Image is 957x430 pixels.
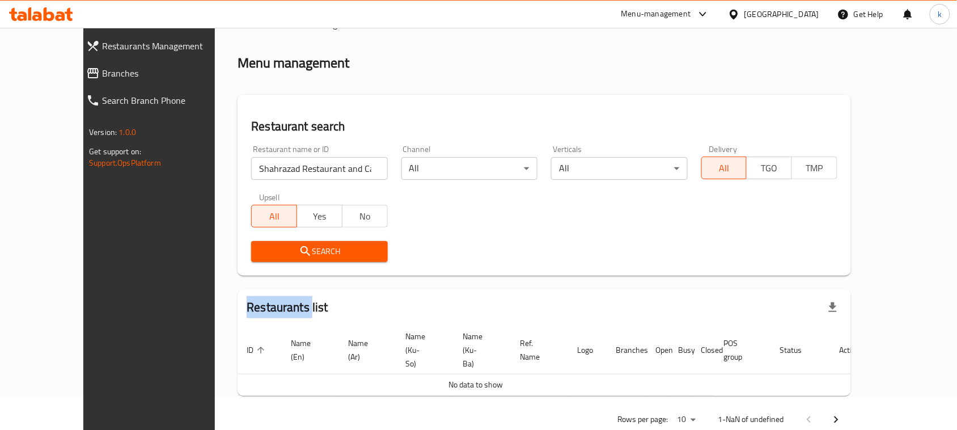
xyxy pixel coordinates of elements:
a: Restaurants Management [77,32,243,60]
span: All [706,160,743,176]
table: enhanced table [238,326,869,396]
span: Menu management [287,18,362,31]
th: Logo [568,326,607,374]
div: [GEOGRAPHIC_DATA] [744,8,819,20]
h2: Menu management [238,54,349,72]
button: All [251,205,297,227]
span: POS group [723,336,757,364]
th: Closed [692,326,714,374]
button: No [342,205,388,227]
a: Home [238,18,274,31]
input: Search for restaurant name or ID.. [251,157,387,180]
span: Search Branch Phone [102,94,234,107]
a: Branches [77,60,243,87]
div: Export file [819,294,846,321]
span: Get support on: [89,144,141,159]
button: Search [251,241,387,262]
div: All [401,157,537,180]
span: Status [780,343,816,357]
span: TMP [797,160,833,176]
span: 1.0.0 [118,125,136,140]
div: All [551,157,687,180]
span: Name (Ku-So) [405,330,440,370]
li: / [278,18,282,31]
h2: Restaurants list [247,299,328,316]
span: All [256,208,293,225]
span: TGO [751,160,787,176]
span: Branches [102,66,234,80]
label: Upsell [259,193,280,201]
span: k [938,8,942,20]
span: No [347,208,383,225]
span: Name (En) [291,336,325,364]
th: Busy [669,326,692,374]
a: Search Branch Phone [77,87,243,114]
span: Name (Ku-Ba) [463,330,497,370]
span: Search [260,244,378,259]
button: Yes [297,205,342,227]
button: All [701,157,747,179]
p: 1-NaN of undefined [718,412,784,427]
span: No data to show [449,377,503,392]
span: Version: [89,125,117,140]
p: Rows per page: [617,412,668,427]
th: Open [646,326,669,374]
div: Rows per page: [673,411,700,428]
th: Action [830,326,869,374]
div: Menu-management [621,7,691,21]
span: Yes [302,208,338,225]
span: Name (Ar) [348,336,383,364]
label: Delivery [709,145,738,153]
a: Support.OpsPlatform [89,155,161,170]
th: Branches [607,326,646,374]
button: TGO [746,157,792,179]
h2: Restaurant search [251,118,837,135]
span: Ref. Name [520,336,554,364]
span: ID [247,343,268,357]
button: TMP [791,157,837,179]
span: Restaurants Management [102,39,234,53]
